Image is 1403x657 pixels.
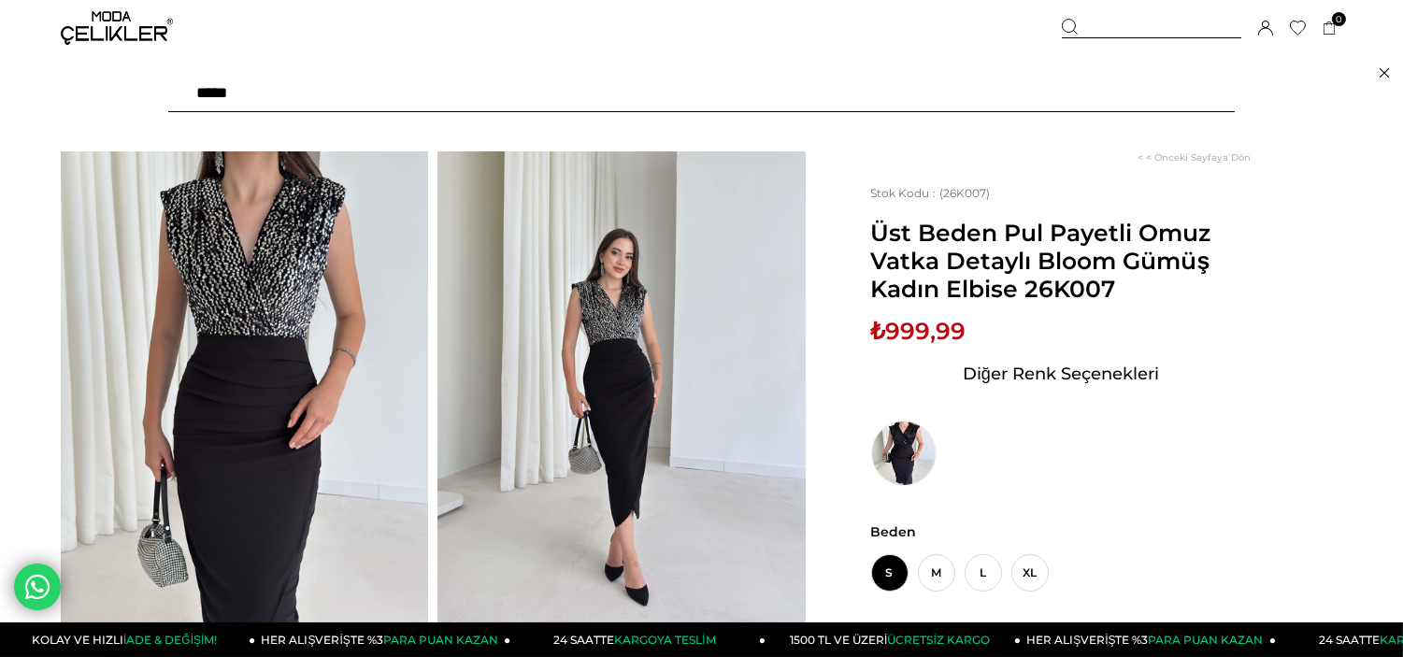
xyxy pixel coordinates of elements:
[871,186,991,200] span: (26K007)
[1011,554,1049,592] span: XL
[918,554,955,592] span: M
[1323,21,1337,36] a: 0
[887,633,989,647] span: ÜCRETSİZ KARGO
[871,421,937,486] img: Üst Beden Pul Payetli Omuz Vatka Detaylı Bloom Siyah Kadın Elbise 26K007
[61,11,173,45] img: logo
[965,554,1002,592] span: L
[871,219,1251,303] span: Üst Beden Pul Payetli Omuz Vatka Detaylı Bloom Gümüş Kadın Elbise 26K007
[871,523,1251,540] span: Beden
[1332,12,1346,26] span: 0
[871,186,940,200] span: Stok Kodu
[510,622,766,657] a: 24 SAATTEKARGOYA TESLİM
[963,359,1159,389] span: Diğer Renk Seçenekleri
[61,151,428,641] img: Bloom Elbise 26K007
[871,317,966,345] span: ₺999,99
[871,554,909,592] span: S
[614,633,715,647] span: KARGOYA TESLİM
[437,151,805,641] img: Bloom Elbise 26K007
[766,622,1021,657] a: 1500 TL VE ÜZERİÜCRETSİZ KARGO
[1021,622,1276,657] a: HER ALIŞVERİŞTE %3PARA PUAN KAZAN
[1138,151,1251,164] a: < < Önceki Sayfaya Dön
[383,633,498,647] span: PARA PUAN KAZAN
[123,633,217,647] span: İADE & DEĞİŞİM!
[1149,633,1264,647] span: PARA PUAN KAZAN
[255,622,510,657] a: HER ALIŞVERİŞTE %3PARA PUAN KAZAN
